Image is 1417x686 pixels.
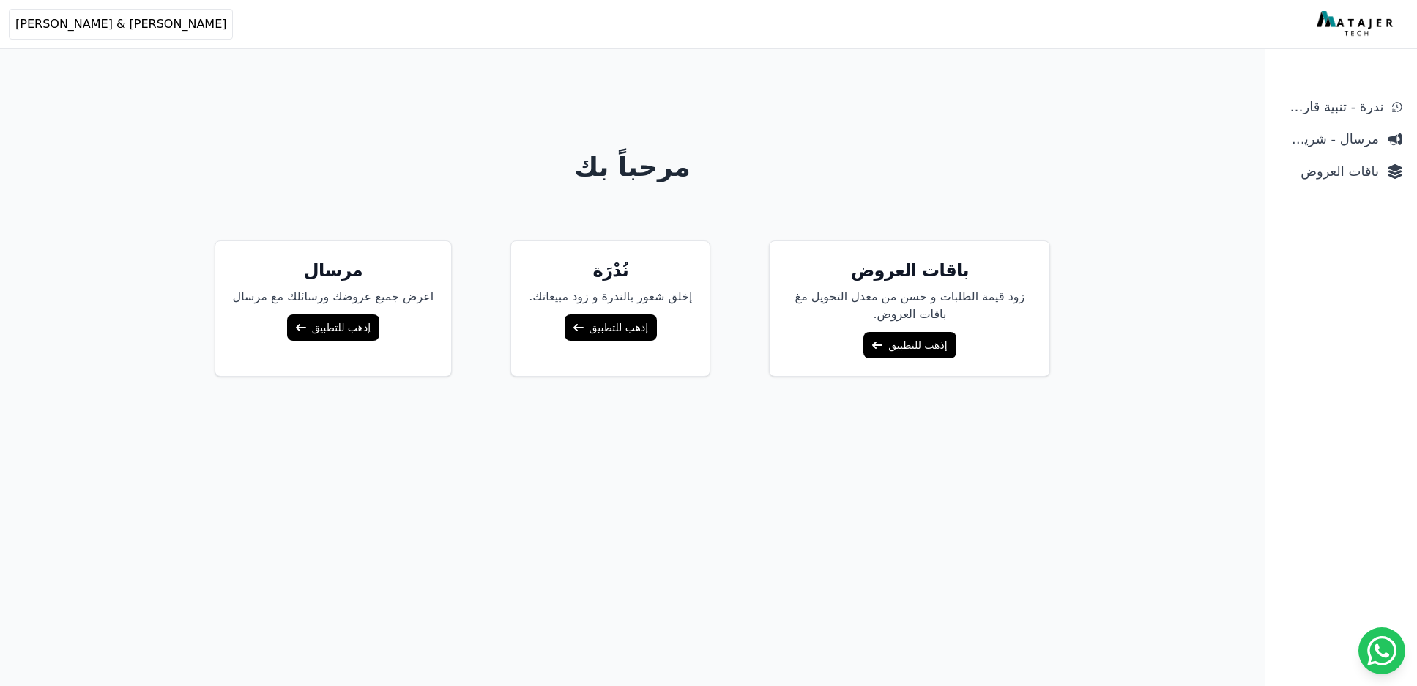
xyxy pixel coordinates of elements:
img: MatajerTech Logo [1317,11,1396,37]
a: إذهب للتطبيق [863,332,956,358]
p: إخلق شعور بالندرة و زود مبيعاتك. [529,288,692,306]
p: اعرض جميع عروضك ورسائلك مع مرسال [233,288,434,306]
h5: باقات العروض [787,259,1032,282]
button: [PERSON_NAME] & [PERSON_NAME] [9,9,233,40]
span: باقات العروض [1280,161,1379,182]
span: ندرة - تنبية قارب علي النفاذ [1280,97,1383,117]
h5: نُدْرَة [529,259,692,282]
span: [PERSON_NAME] & [PERSON_NAME] [15,15,226,33]
a: إذهب للتطبيق [565,314,657,341]
a: إذهب للتطبيق [287,314,379,341]
p: زود قيمة الطلبات و حسن من معدل التحويل مغ باقات العروض. [787,288,1032,323]
span: مرسال - شريط دعاية [1280,129,1379,150]
h5: مرسال [233,259,434,282]
h1: مرحباً بك [70,152,1195,182]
